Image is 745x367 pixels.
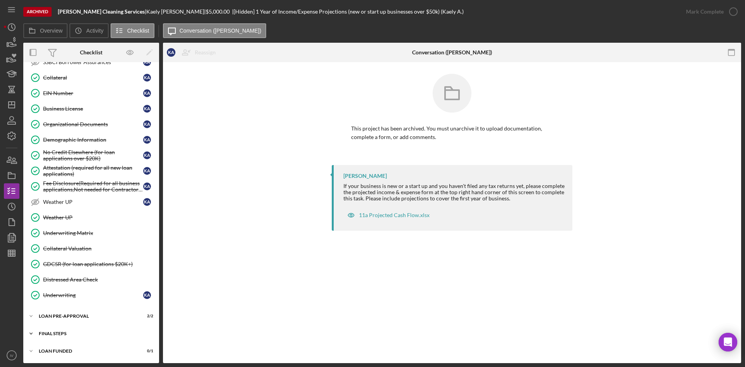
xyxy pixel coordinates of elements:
[58,8,145,15] b: [PERSON_NAME] Cleaning Services
[39,349,134,353] div: LOAN FUNDED
[27,148,155,163] a: No Credit Elsewhere (for loan applications over $20K)KA
[163,45,223,60] button: KAReassign
[167,48,175,57] div: K A
[27,101,155,117] a: Business LicenseKA
[27,225,155,241] a: Underwriting Matrix
[143,291,151,299] div: K A
[232,9,464,15] div: | [Hidden] 1 Year of Income/Expense Projections (new or start up businesses over $50k) (Kaely A.)
[678,4,741,19] button: Mark Complete
[111,23,154,38] button: Checklist
[43,277,155,283] div: Distressed Area Check
[27,287,155,303] a: UnderwritingKA
[139,314,153,318] div: 2 / 2
[206,9,232,15] div: $5,000.00
[139,349,153,353] div: 0 / 1
[143,89,151,97] div: K A
[143,74,151,82] div: K A
[86,28,103,34] label: Activity
[27,210,155,225] a: Weather UP
[39,331,149,336] div: FINAL STEPS
[27,85,155,101] a: EIN NumberKA
[27,272,155,287] a: Distressed Area Check
[27,194,155,210] a: Weather UPKA
[686,4,724,19] div: Mark Complete
[58,9,146,15] div: |
[43,261,155,267] div: GDCSR (for loan applications $20K+)
[143,167,151,175] div: K A
[143,105,151,113] div: K A
[39,314,134,318] div: LOAN PRE-APPROVAL
[343,207,433,223] button: 11a Projected Cash Flow.xlsx
[180,28,262,34] label: Conversation ([PERSON_NAME])
[69,23,108,38] button: Activity
[27,70,155,85] a: CollateralKA
[343,173,387,179] div: [PERSON_NAME]
[27,54,155,70] a: SSBCI Borrower AssurancesKA
[43,121,143,127] div: Organizational Documents
[143,151,151,159] div: K A
[143,120,151,128] div: K A
[27,117,155,132] a: Organizational DocumentsKA
[43,149,143,162] div: No Credit Elsewhere (for loan applications over $20K)
[23,7,52,17] div: Archived
[127,28,149,34] label: Checklist
[4,348,19,363] button: IV
[43,180,143,193] div: Fee Disclosure(Required for all business applications,Not needed for Contractor loans)
[351,124,553,142] p: This project has been archived. You must unarchive it to upload documentation, complete a form, o...
[143,58,151,66] div: K A
[43,292,143,298] div: Underwriting
[359,212,430,218] div: 11a Projected Cash Flow.xlsx
[43,245,155,252] div: Collateral Valuation
[719,333,737,351] div: Open Intercom Messenger
[412,49,492,56] div: Conversation ([PERSON_NAME])
[43,230,155,236] div: Underwriting Matrix
[27,241,155,256] a: Collateral Valuation
[43,90,143,96] div: EIN Number
[343,183,565,202] div: If your business is new or a start up and you haven't filed any tax returns yet, please complete ...
[143,183,151,190] div: K A
[40,28,62,34] label: Overview
[143,198,151,206] div: K A
[43,106,143,112] div: Business License
[27,179,155,194] a: Fee Disclosure(Required for all business applications,Not needed for Contractor loans)KA
[43,165,143,177] div: Attestation (required for all new loan applications)
[195,45,216,60] div: Reassign
[143,136,151,144] div: K A
[43,59,143,65] div: SSBCI Borrower Assurances
[23,23,68,38] button: Overview
[27,132,155,148] a: Demographic InformationKA
[146,9,206,15] div: Kaely [PERSON_NAME] |
[10,353,14,358] text: IV
[163,23,267,38] button: Conversation ([PERSON_NAME])
[43,214,155,221] div: Weather UP
[43,75,143,81] div: Collateral
[80,49,102,56] div: Checklist
[27,256,155,272] a: GDCSR (for loan applications $20K+)
[43,199,143,205] div: Weather UP
[27,163,155,179] a: Attestation (required for all new loan applications)KA
[43,137,143,143] div: Demographic Information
